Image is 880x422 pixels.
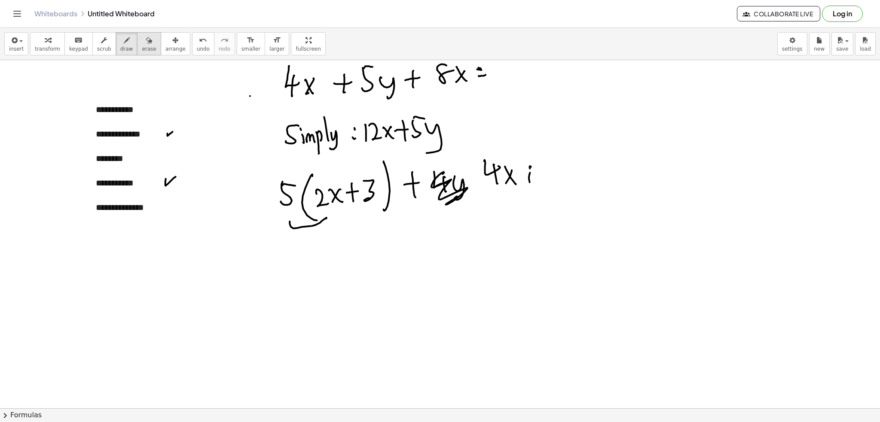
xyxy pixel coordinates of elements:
span: Collaborate Live [744,10,813,18]
button: fullscreen [291,32,325,55]
button: new [809,32,830,55]
button: Collaborate Live [737,6,820,21]
i: undo [199,35,207,46]
button: arrange [161,32,190,55]
span: fullscreen [296,46,321,52]
button: redoredo [214,32,235,55]
span: smaller [241,46,260,52]
i: keyboard [74,35,82,46]
span: load [860,46,871,52]
button: settings [777,32,807,55]
button: save [831,32,853,55]
span: save [836,46,848,52]
button: insert [4,32,28,55]
span: undo [197,46,210,52]
span: scrub [97,46,111,52]
span: draw [120,46,133,52]
button: Log in [822,6,863,22]
button: Toggle navigation [10,7,24,21]
button: erase [137,32,161,55]
span: new [814,46,825,52]
span: redo [219,46,230,52]
button: keyboardkeypad [64,32,93,55]
button: undoundo [192,32,214,55]
button: transform [30,32,65,55]
button: scrub [92,32,116,55]
button: load [855,32,876,55]
span: larger [269,46,284,52]
span: arrange [165,46,186,52]
span: insert [9,46,24,52]
span: keypad [69,46,88,52]
button: format_sizelarger [265,32,289,55]
a: Whiteboards [34,9,77,18]
button: format_sizesmaller [237,32,265,55]
i: redo [220,35,229,46]
i: format_size [247,35,255,46]
span: settings [782,46,803,52]
span: erase [142,46,156,52]
span: transform [35,46,60,52]
button: draw [116,32,138,55]
i: format_size [273,35,281,46]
